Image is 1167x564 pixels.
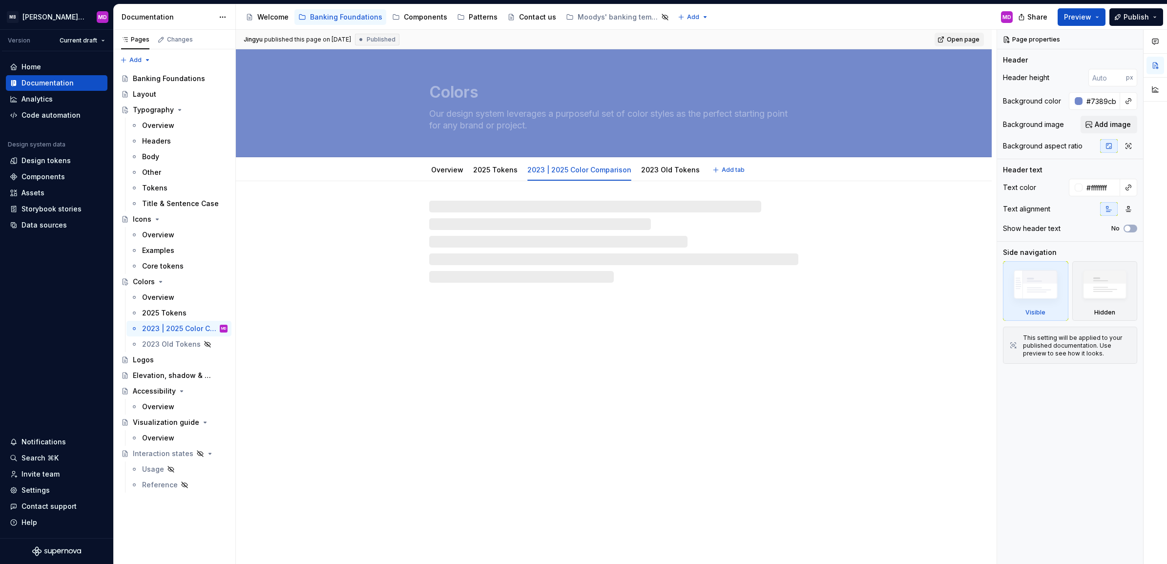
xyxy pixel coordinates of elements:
div: 2023 | 2025 Color Comparison [142,324,218,334]
input: Auto [1083,179,1120,196]
button: Notifications [6,434,107,450]
a: Accessibility [117,383,231,399]
div: Reference [142,480,178,490]
a: Interaction states [117,446,231,461]
button: Add [675,10,711,24]
a: Assets [6,185,107,201]
div: Text color [1003,183,1036,192]
button: Add image [1081,116,1137,133]
div: Design system data [8,141,65,148]
button: Current draft [55,34,109,47]
a: Title & Sentence Case [126,196,231,211]
a: Logos [117,352,231,368]
a: Overview [126,290,231,305]
a: Code automation [6,107,107,123]
div: Visible [1003,261,1068,321]
a: Headers [126,133,231,149]
a: Examples [126,243,231,258]
a: Storybook stories [6,201,107,217]
div: Tokens [142,183,167,193]
div: Typography [133,105,174,115]
a: Elevation, shadow & blurs [117,368,231,383]
a: Banking Foundations [294,9,386,25]
div: MD [221,324,226,334]
a: Overview [126,227,231,243]
div: Search ⌘K [21,453,59,463]
span: Share [1027,12,1047,22]
button: Share [1013,8,1054,26]
button: Search ⌘K [6,450,107,466]
div: Design tokens [21,156,71,166]
div: 2025 Tokens [469,159,521,180]
div: Accessibility [133,386,176,396]
input: Auto [1088,69,1126,86]
a: Layout [117,86,231,102]
a: Moodys' banking template [562,9,673,25]
label: No [1111,225,1120,232]
div: 2023 Old Tokens [142,339,201,349]
button: Help [6,515,107,530]
div: Logos [133,355,154,365]
a: 2023 Old Tokens [641,166,700,174]
a: 2025 Tokens [473,166,518,174]
div: Core tokens [142,261,184,271]
div: Other [142,167,161,177]
textarea: Our design system leverages a purposeful set of color styles as the perfect starting point for an... [427,106,796,133]
div: published this page on [DATE] [264,36,351,43]
a: 2023 Old Tokens [126,336,231,352]
div: MD [98,13,107,21]
div: Invite team [21,469,60,479]
div: Version [8,37,30,44]
div: Hidden [1072,261,1138,321]
div: Analytics [21,94,53,104]
div: Background image [1003,120,1064,129]
div: MD [1002,13,1011,21]
a: Icons [117,211,231,227]
div: Show header text [1003,224,1061,233]
div: Components [21,172,65,182]
div: 2023 | 2025 Color Comparison [523,159,635,180]
div: [PERSON_NAME] Banking Fusion Design System [22,12,85,22]
div: Data sources [21,220,67,230]
span: Preview [1064,12,1091,22]
div: Components [404,12,447,22]
div: Body [142,152,159,162]
a: Supernova Logo [32,546,81,556]
a: 2025 Tokens [126,305,231,321]
a: 2023 | 2025 Color ComparisonMD [126,321,231,336]
a: Contact us [503,9,560,25]
button: Publish [1109,8,1163,26]
button: Add [117,53,154,67]
a: Body [126,149,231,165]
a: Invite team [6,466,107,482]
div: Contact support [21,501,77,511]
div: Layout [133,89,156,99]
a: 2023 | 2025 Color Comparison [527,166,631,174]
div: Background aspect ratio [1003,141,1083,151]
div: Colors [133,277,155,287]
div: Banking Foundations [310,12,382,22]
div: Help [21,518,37,527]
div: This setting will be applied to your published documentation. Use preview to see how it looks. [1023,334,1131,357]
div: Text alignment [1003,204,1050,214]
a: Colors [117,274,231,290]
div: Notifications [21,437,66,447]
div: Icons [133,214,151,224]
a: Home [6,59,107,75]
div: Assets [21,188,44,198]
a: Typography [117,102,231,118]
button: MB[PERSON_NAME] Banking Fusion Design SystemMD [2,6,111,27]
div: Changes [167,36,193,43]
span: Current draft [60,37,97,44]
a: Settings [6,482,107,498]
div: Overview [142,292,174,302]
span: Jingyu [244,36,263,43]
a: Overview [126,118,231,133]
span: Published [367,36,396,43]
div: Contact us [519,12,556,22]
div: Documentation [21,78,74,88]
div: Code automation [21,110,81,120]
textarea: Colors [427,81,796,104]
span: Add tab [722,166,745,174]
a: Data sources [6,217,107,233]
